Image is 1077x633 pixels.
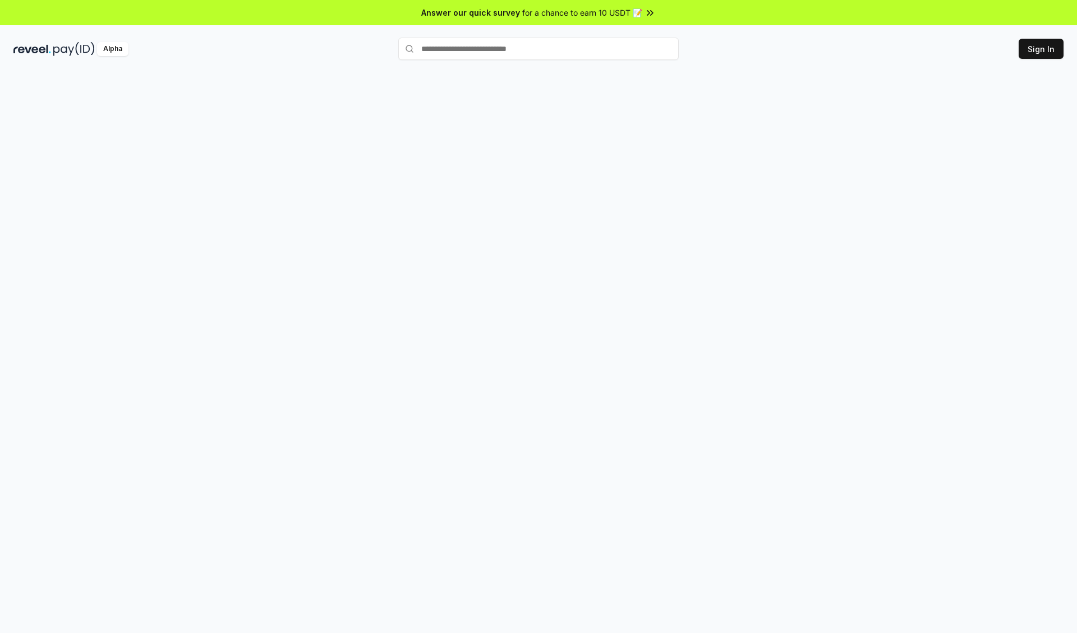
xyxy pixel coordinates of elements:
img: pay_id [53,42,95,56]
img: reveel_dark [13,42,51,56]
span: Answer our quick survey [421,7,520,19]
span: for a chance to earn 10 USDT 📝 [522,7,642,19]
div: Alpha [97,42,128,56]
button: Sign In [1019,39,1064,59]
